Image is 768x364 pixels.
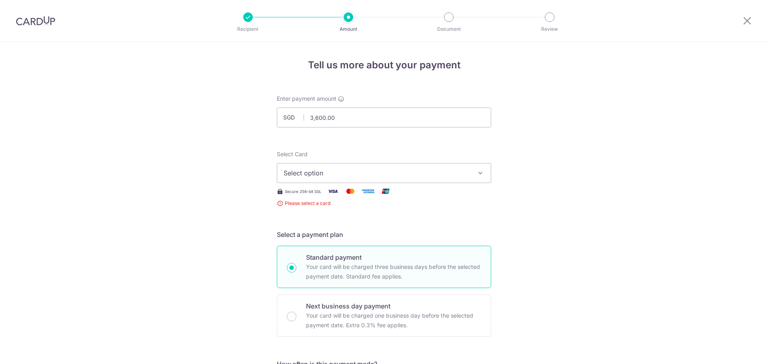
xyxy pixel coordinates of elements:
[277,199,491,207] span: Please select a card
[306,301,481,311] p: Next business day payment
[319,25,378,33] p: Amount
[277,151,308,157] span: translation missing: en.payables.payment_networks.credit_card.summary.labels.select_card
[284,168,470,178] span: Select option
[306,253,481,262] p: Standard payment
[16,16,55,26] img: CardUp
[277,107,491,127] input: 0.00
[277,58,491,72] h4: Tell us more about your payment
[325,186,341,196] img: Visa
[306,311,481,330] p: Your card will be charged one business day before the selected payment date. Extra 0.3% fee applies.
[277,95,336,103] span: Enter payment amount
[306,262,481,281] p: Your card will be charged three business days before the selected payment date. Standard fee appl...
[419,25,478,33] p: Document
[277,230,491,239] h5: Select a payment plan
[360,186,376,196] img: American Express
[283,113,304,121] span: SGD
[378,186,394,196] img: Union Pay
[520,25,579,33] p: Review
[285,188,322,195] span: Secure 256-bit SSL
[277,163,491,183] button: Select option
[218,25,278,33] p: Recipient
[342,186,358,196] img: Mastercard
[717,340,760,360] iframe: Opens a widget where you can find more information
